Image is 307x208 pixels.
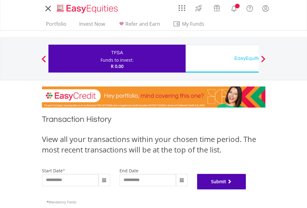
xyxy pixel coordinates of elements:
[56,4,120,14] img: EasyEquities_Logo.png
[47,200,76,204] span: Mandatory Fields
[111,63,124,69] span: R 0.00
[42,134,265,155] div: View all your transactions within your chosen time period. The most recent transactions will be a...
[258,2,273,15] a: My Profile
[42,114,265,128] h1: Transaction History
[193,3,204,13] img: thrive-v2.svg
[173,20,214,28] span: My Funds
[242,2,258,14] a: FAQ's and Support
[208,2,226,13] a: Vouchers
[38,59,50,65] button: Previous
[120,168,138,174] label: end date
[52,48,182,57] div: TFSA
[42,168,63,174] label: start date
[77,21,107,30] a: Invest Now
[178,5,185,11] img: grid-menu-icon.svg
[43,21,69,30] a: Portfolio
[212,3,222,13] img: vouchers-v2.svg
[257,59,269,65] button: Next
[115,21,163,30] a: Refer and Earn
[125,20,160,27] span: Refer and Earn
[54,2,120,14] a: Home page
[42,86,265,108] img: EasyCredit Promotion Banner
[226,2,242,14] a: Notifications
[101,57,133,63] div: Funds to invest:
[197,174,246,189] button: Submit
[174,2,189,11] a: AppsGrid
